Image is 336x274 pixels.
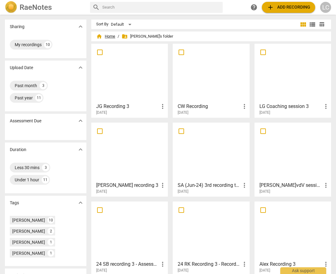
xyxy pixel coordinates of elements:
[248,2,259,13] a: Help
[96,110,107,115] span: [DATE]
[159,261,166,268] span: more_vert
[42,164,49,171] div: 3
[10,24,25,30] p: Sharing
[322,261,330,268] span: more_vert
[96,182,159,189] h3: Sophia recording 3
[47,228,54,235] div: 2
[309,21,316,28] span: view_list
[96,103,159,110] h3: JG Recording 3
[93,46,166,115] a: JG Recording 3[DATE]
[257,125,329,194] a: [PERSON_NAME]vdV session 3 recording[DATE]
[159,103,166,110] span: more_vert
[178,103,240,110] h3: CW Recording
[175,46,247,115] a: CW Recording[DATE]
[159,182,166,189] span: more_vert
[267,4,274,11] span: add
[15,95,33,101] div: Past year
[175,204,247,273] a: 24 RK Recording 3 - Recording to assess for [PERSON_NAME][DATE]
[77,64,84,71] span: expand_more
[178,110,188,115] span: [DATE]
[92,4,100,11] span: search
[267,4,310,11] span: Add recording
[308,20,317,29] button: List view
[96,261,159,268] h3: 24 SB recording 3 - Assessment for Kate
[77,146,84,153] span: expand_more
[259,103,322,110] h3: LG Coaching session 3
[178,268,188,273] span: [DATE]
[259,268,270,273] span: [DATE]
[299,20,308,29] button: Tile view
[102,2,220,12] input: Search
[322,103,330,110] span: more_vert
[257,46,329,115] a: LG Coaching session 3[DATE]
[118,34,119,39] span: /
[259,110,270,115] span: [DATE]
[122,33,128,39] span: folder_shared
[241,182,248,189] span: more_vert
[10,118,41,124] p: Assessment Due
[76,116,85,125] button: Show more
[10,200,19,206] p: Tags
[12,228,45,234] div: [PERSON_NAME]
[257,204,329,273] a: Alex Recording 3[DATE]
[96,33,115,39] span: Home
[178,182,240,189] h3: SA (Jun-24) 3rd recording to assess for Nicola
[15,177,39,183] div: Under 1 hour
[76,145,85,154] button: Show more
[96,33,102,39] span: home
[96,22,108,27] div: Sort By
[40,82,47,89] div: 3
[259,189,270,194] span: [DATE]
[300,21,307,28] span: view_module
[76,22,85,31] button: Show more
[12,250,45,256] div: [PERSON_NAME]
[15,165,40,171] div: Less 30 mins
[10,65,33,71] p: Upload Date
[47,239,54,246] div: 1
[35,94,43,102] div: 11
[262,2,315,13] button: Upload
[5,1,17,13] img: Logo
[178,261,240,268] h3: 24 RK Recording 3 - Recording to assess for Kate
[10,146,26,153] p: Duration
[77,23,84,30] span: expand_more
[93,204,166,273] a: 24 SB recording 3 - Assessment for [PERSON_NAME][DATE]
[12,217,45,223] div: [PERSON_NAME]
[319,21,325,27] span: table_chart
[15,83,37,89] div: Past month
[259,261,322,268] h3: Alex Recording 3
[317,20,326,29] button: Table view
[47,250,54,257] div: 1
[259,182,322,189] h3: J.vdV session 3 recording
[5,1,85,13] a: LogoRaeNotes
[122,33,173,39] span: [PERSON_NAME]'s folder
[250,4,258,11] span: help
[77,117,84,124] span: expand_more
[241,261,248,268] span: more_vert
[178,189,188,194] span: [DATE]
[280,267,326,274] div: Ask support
[175,125,247,194] a: SA (Jun-24) 3rd recording to assess for [PERSON_NAME][DATE]
[96,268,107,273] span: [DATE]
[44,41,51,48] div: 10
[47,217,54,224] div: 10
[76,198,85,207] button: Show more
[111,20,134,29] div: Default
[96,189,107,194] span: [DATE]
[241,103,248,110] span: more_vert
[12,239,45,245] div: [PERSON_NAME]
[77,199,84,206] span: expand_more
[76,63,85,72] button: Show more
[20,3,52,12] h2: RaeNotes
[93,125,166,194] a: [PERSON_NAME] recording 3[DATE]
[322,182,330,189] span: more_vert
[42,176,49,183] div: 11
[320,2,331,13] button: LC
[15,42,42,48] div: My recordings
